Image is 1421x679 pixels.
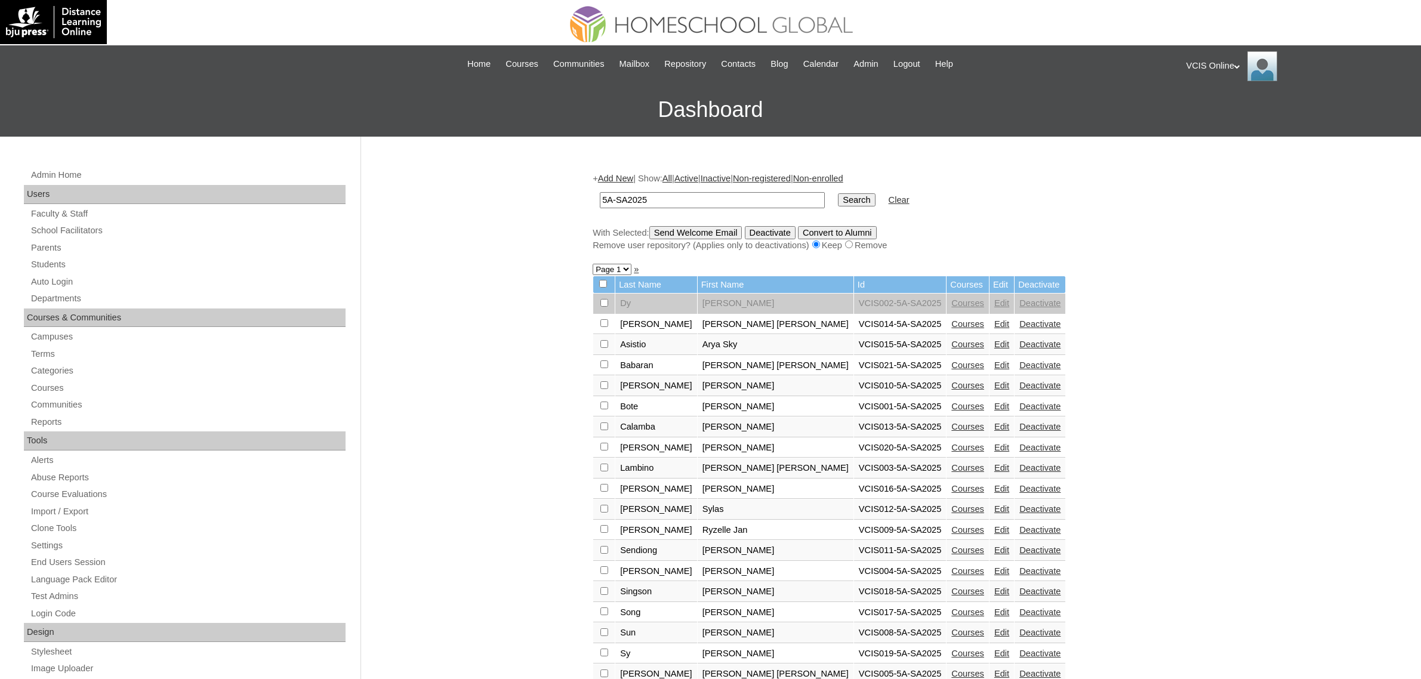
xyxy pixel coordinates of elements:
[30,240,346,255] a: Parents
[994,587,1009,596] a: Edit
[994,339,1009,349] a: Edit
[853,57,879,71] span: Admin
[854,356,947,376] td: VCIS021-5A-SA2025
[1019,587,1061,596] a: Deactivate
[600,192,825,208] input: Search
[615,479,697,499] td: [PERSON_NAME]
[698,603,853,623] td: [PERSON_NAME]
[698,276,853,294] td: First Name
[951,298,984,308] a: Courses
[598,174,633,183] a: Add New
[467,57,491,71] span: Home
[951,669,984,678] a: Courses
[615,314,697,335] td: [PERSON_NAME]
[30,415,346,430] a: Reports
[24,623,346,642] div: Design
[935,57,953,71] span: Help
[615,582,697,602] td: Singson
[1019,298,1061,308] a: Deactivate
[951,504,984,514] a: Courses
[1019,649,1061,658] a: Deactivate
[854,276,947,294] td: Id
[698,376,853,396] td: [PERSON_NAME]
[994,402,1009,411] a: Edit
[994,649,1009,658] a: Edit
[30,555,346,570] a: End Users Session
[951,422,984,431] a: Courses
[893,57,920,71] span: Logout
[30,206,346,221] a: Faculty & Staff
[615,417,697,437] td: Calamba
[593,226,1183,252] div: With Selected:
[1186,51,1410,81] div: VCIS Online
[30,363,346,378] a: Categories
[854,582,947,602] td: VCIS018-5A-SA2025
[615,335,697,355] td: Asistio
[838,193,875,206] input: Search
[951,443,984,452] a: Courses
[24,431,346,450] div: Tools
[1019,525,1061,535] a: Deactivate
[30,223,346,238] a: School Facilitators
[615,644,697,664] td: Sy
[30,347,346,362] a: Terms
[793,174,843,183] a: Non-enrolled
[854,314,947,335] td: VCIS014-5A-SA2025
[30,291,346,306] a: Departments
[698,623,853,643] td: [PERSON_NAME]
[798,226,877,239] input: Convert to Alumni
[994,628,1009,637] a: Edit
[698,335,853,355] td: Arya Sky
[662,174,672,183] a: All
[951,319,984,329] a: Courses
[951,566,984,576] a: Courses
[994,319,1009,329] a: Edit
[715,57,762,71] a: Contacts
[951,587,984,596] a: Courses
[1019,402,1061,411] a: Deactivate
[30,487,346,502] a: Course Evaluations
[854,376,947,396] td: VCIS010-5A-SA2025
[990,276,1014,294] td: Edit
[1019,504,1061,514] a: Deactivate
[994,360,1009,370] a: Edit
[929,57,959,71] a: Help
[634,264,639,274] a: »
[698,520,853,541] td: Ryzelle Jan
[500,57,544,71] a: Courses
[615,623,697,643] td: Sun
[854,603,947,623] td: VCIS017-5A-SA2025
[1019,443,1061,452] a: Deactivate
[733,174,791,183] a: Non-registered
[951,339,984,349] a: Courses
[1015,276,1065,294] td: Deactivate
[854,438,947,458] td: VCIS020-5A-SA2025
[854,294,947,314] td: VCIS002-5A-SA2025
[6,83,1415,137] h3: Dashboard
[698,314,853,335] td: [PERSON_NAME] [PERSON_NAME]
[994,545,1009,555] a: Edit
[547,57,611,71] a: Communities
[658,57,712,71] a: Repository
[505,57,538,71] span: Courses
[698,499,853,520] td: Sylas
[887,57,926,71] a: Logout
[854,479,947,499] td: VCIS016-5A-SA2025
[854,644,947,664] td: VCIS019-5A-SA2025
[803,57,839,71] span: Calendar
[951,402,984,411] a: Courses
[30,470,346,485] a: Abuse Reports
[854,335,947,355] td: VCIS015-5A-SA2025
[1019,566,1061,576] a: Deactivate
[6,6,101,38] img: logo-white.png
[30,257,346,272] a: Students
[30,274,346,289] a: Auto Login
[994,422,1009,431] a: Edit
[30,381,346,396] a: Courses
[553,57,605,71] span: Communities
[1019,607,1061,617] a: Deactivate
[994,381,1009,390] a: Edit
[615,276,697,294] td: Last Name
[770,57,788,71] span: Blog
[30,168,346,183] a: Admin Home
